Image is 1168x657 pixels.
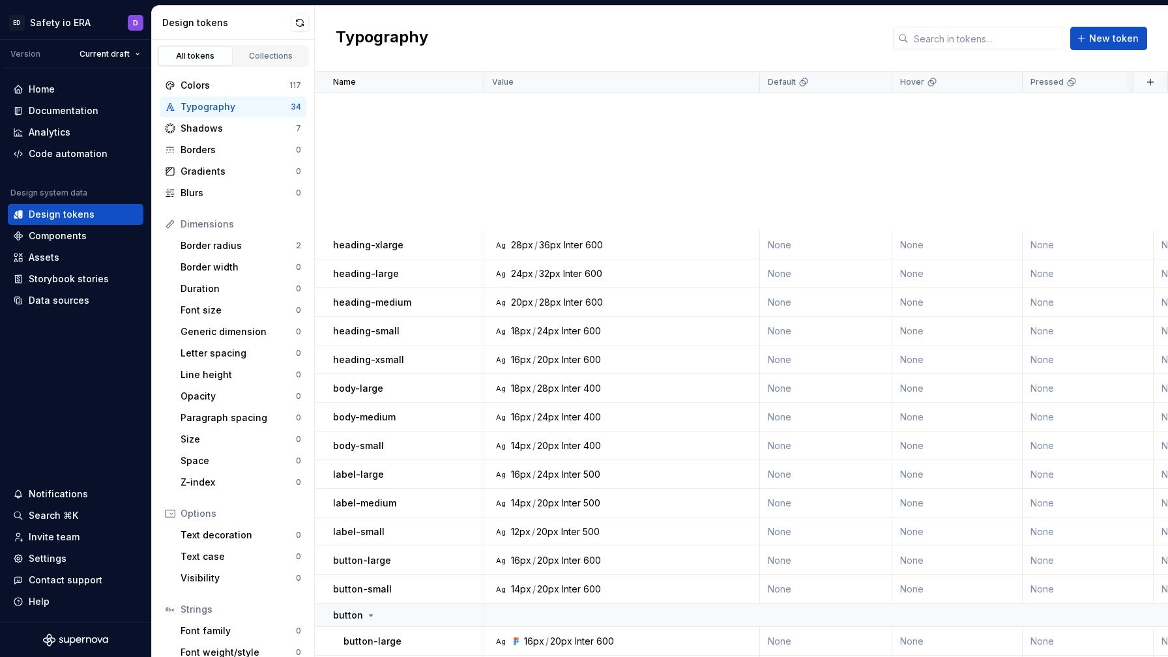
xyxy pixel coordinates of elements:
div: 36px [539,239,561,252]
div: All tokens [163,51,228,61]
div: 7 [296,123,301,134]
p: button-large [343,635,401,648]
div: Inter [563,267,582,280]
a: Borders0 [160,139,306,160]
div: Version [10,49,40,59]
td: None [760,403,892,431]
td: None [892,231,1023,259]
td: None [760,546,892,575]
div: Inter [562,411,581,424]
td: None [1023,231,1154,259]
div: Components [29,229,87,242]
div: Font family [181,624,296,637]
a: Analytics [8,122,143,143]
div: 0 [296,530,301,540]
a: Visibility0 [175,568,306,589]
p: Pressed [1030,77,1064,87]
div: Data sources [29,294,89,307]
div: 20px [537,554,559,567]
td: None [892,575,1023,604]
td: None [1023,575,1154,604]
div: / [533,353,536,366]
a: Opacity0 [175,386,306,407]
div: 0 [296,413,301,423]
div: / [546,635,549,648]
div: 0 [296,327,301,337]
div: D [133,18,138,28]
div: 20px [537,439,559,452]
a: Gradients0 [160,161,306,182]
div: / [533,554,536,567]
span: New token [1089,32,1139,45]
a: Letter spacing0 [175,343,306,364]
a: Z-index0 [175,472,306,493]
div: 34 [291,102,301,112]
div: / [533,583,536,596]
div: Ag [495,383,506,394]
div: 0 [296,434,301,445]
a: Data sources [8,290,143,311]
td: None [760,575,892,604]
a: Home [8,79,143,100]
div: 400 [583,411,601,424]
div: Letter spacing [181,347,296,360]
div: 16px [524,635,544,648]
div: 0 [296,456,301,466]
a: Text decoration0 [175,525,306,546]
div: Inter [564,239,583,252]
div: 600 [585,267,602,280]
div: 0 [296,391,301,401]
a: Invite team [8,527,143,547]
div: Collections [239,51,304,61]
div: 600 [583,554,601,567]
p: heading-small [333,325,400,338]
div: Documentation [29,104,98,117]
p: button-large [333,554,391,567]
div: Inter [561,525,580,538]
a: Storybook stories [8,269,143,289]
div: 117 [289,80,301,91]
a: Size0 [175,429,306,450]
div: 14px [511,583,531,596]
div: Ag [495,240,506,250]
td: None [892,403,1023,431]
div: Paragraph spacing [181,411,296,424]
div: 0 [296,145,301,155]
p: heading-xlarge [333,239,403,252]
div: 0 [296,166,301,177]
div: Ag [495,355,506,365]
div: Inter [562,468,581,481]
div: 20px [511,296,533,309]
div: Space [181,454,296,467]
div: 600 [596,635,614,648]
td: None [1023,345,1154,374]
div: Ag [495,441,506,451]
button: New token [1070,27,1147,50]
div: Ag [495,469,506,480]
div: Notifications [29,488,88,501]
div: Home [29,83,55,96]
a: Space0 [175,450,306,471]
div: / [534,296,538,309]
div: Dimensions [181,218,301,231]
div: 0 [296,551,301,562]
td: None [1023,259,1154,288]
div: Border width [181,261,296,274]
td: None [1023,317,1154,345]
div: Borders [181,143,296,156]
td: None [760,374,892,403]
p: Value [492,77,514,87]
div: Ag [495,412,506,422]
div: Inter [562,583,581,596]
td: None [760,460,892,489]
div: 400 [583,382,601,395]
div: Inter [562,497,581,510]
div: Ag [495,297,506,308]
a: Code automation [8,143,143,164]
a: Border width0 [175,257,306,278]
a: Shadows7 [160,118,306,139]
td: None [760,627,892,656]
div: 600 [583,325,601,338]
p: label-large [333,468,384,481]
div: Generic dimension [181,325,296,338]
